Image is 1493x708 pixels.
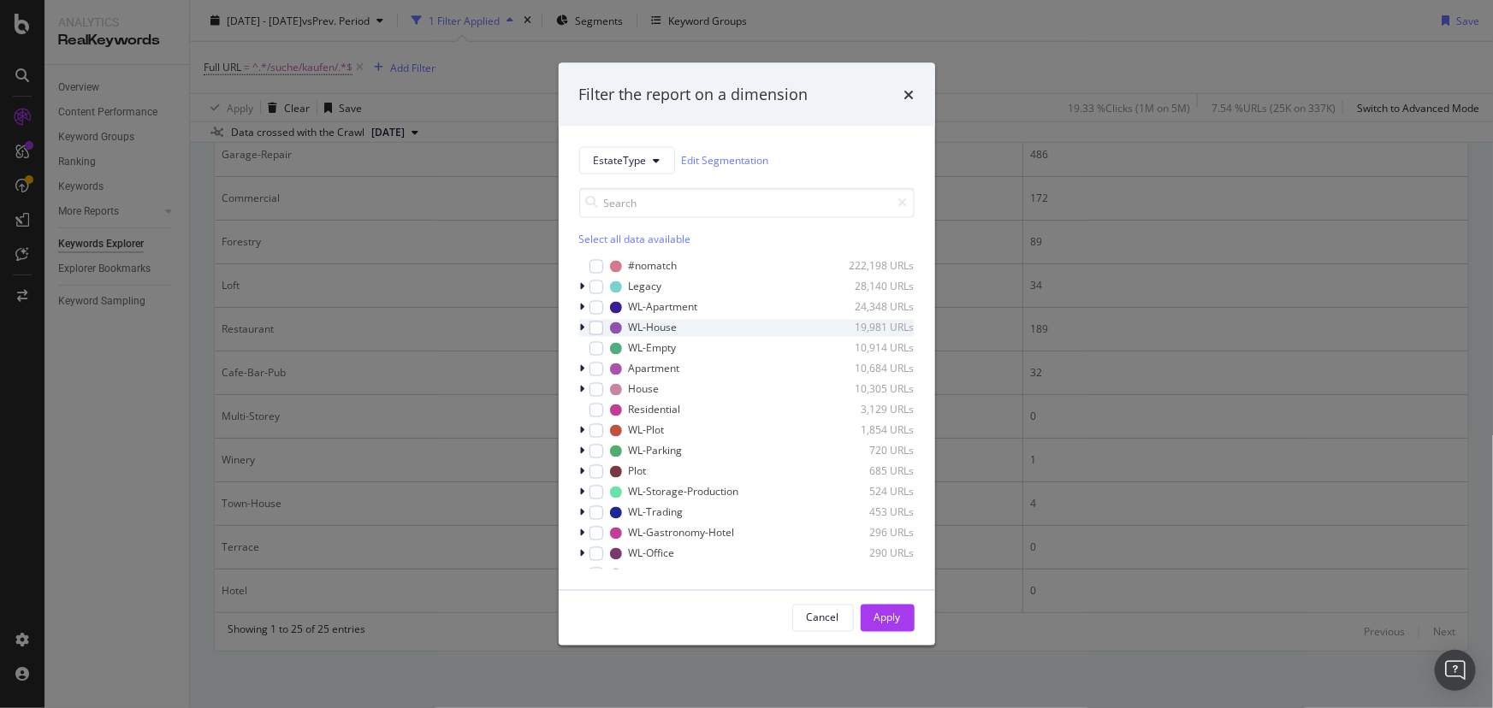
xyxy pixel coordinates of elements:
[579,231,915,245] div: Select all data available
[629,464,647,479] div: Plot
[594,153,647,168] span: EstateType
[792,604,854,631] button: Cancel
[629,423,665,438] div: WL-Plot
[831,526,915,540] div: 296 URLs
[831,546,915,561] div: 290 URLs
[831,341,915,356] div: 10,914 URLs
[831,423,915,438] div: 1,854 URLs
[831,505,915,520] div: 453 URLs
[629,505,684,520] div: WL-Trading
[831,444,915,458] div: 720 URLs
[629,444,683,458] div: WL-Parking
[629,382,660,397] div: House
[831,362,915,376] div: 10,684 URLs
[807,611,839,625] div: Cancel
[579,187,915,217] input: Search
[831,300,915,315] div: 24,348 URLs
[579,146,675,174] button: EstateType
[861,604,915,631] button: Apply
[629,341,677,356] div: WL-Empty
[831,280,915,294] div: 28,140 URLs
[629,259,678,274] div: #nomatch
[904,84,915,106] div: times
[874,611,901,625] div: Apply
[682,151,769,169] a: Edit Segmentation
[629,280,662,294] div: Legacy
[629,403,681,417] div: Residential
[629,567,743,581] div: WL-Agriculture-Forestry
[579,84,809,106] div: Filter the report on a dimension
[629,526,735,540] div: WL-Gastronomy-Hotel
[629,300,698,315] div: WL-Apartment
[629,362,680,376] div: Apartment
[831,464,915,479] div: 685 URLs
[831,403,915,417] div: 3,129 URLs
[831,321,915,335] div: 19,981 URLs
[831,382,915,397] div: 10,305 URLs
[831,485,915,499] div: 524 URLs
[559,63,935,646] div: modal
[629,321,678,335] div: WL-House
[629,546,675,561] div: WL-Office
[831,259,915,274] div: 222,198 URLs
[1435,650,1476,691] div: Open Intercom Messenger
[831,567,915,581] div: 256 URLs
[629,485,739,499] div: WL-Storage-Production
